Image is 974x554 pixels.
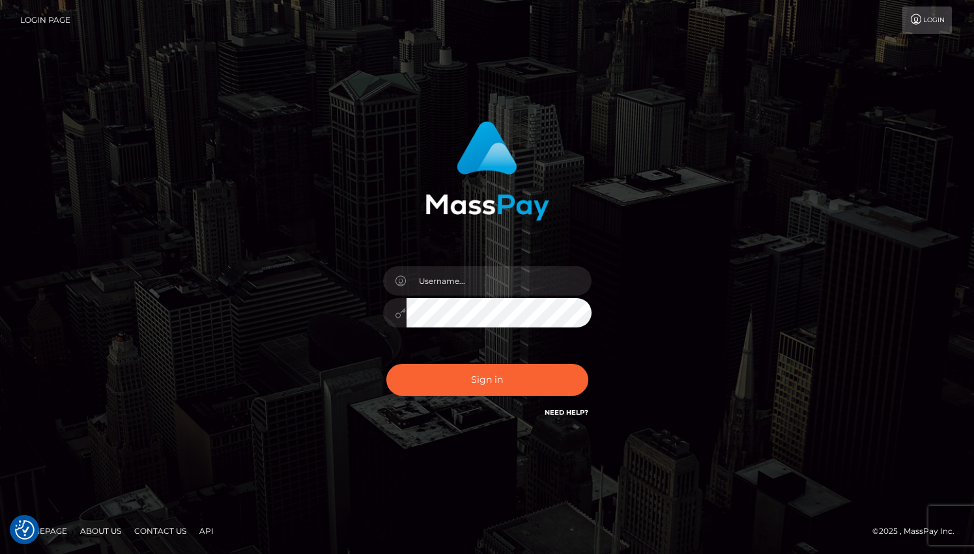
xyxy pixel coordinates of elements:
a: Login Page [20,7,70,34]
button: Consent Preferences [15,520,35,540]
a: Homepage [14,521,72,541]
a: Login [902,7,952,34]
input: Username... [407,266,592,296]
img: MassPay Login [425,121,549,221]
a: Need Help? [545,408,588,417]
a: About Us [75,521,126,541]
div: © 2025 , MassPay Inc. [872,524,964,538]
img: Revisit consent button [15,520,35,540]
button: Sign in [386,364,588,396]
a: API [194,521,219,541]
a: Contact Us [129,521,192,541]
